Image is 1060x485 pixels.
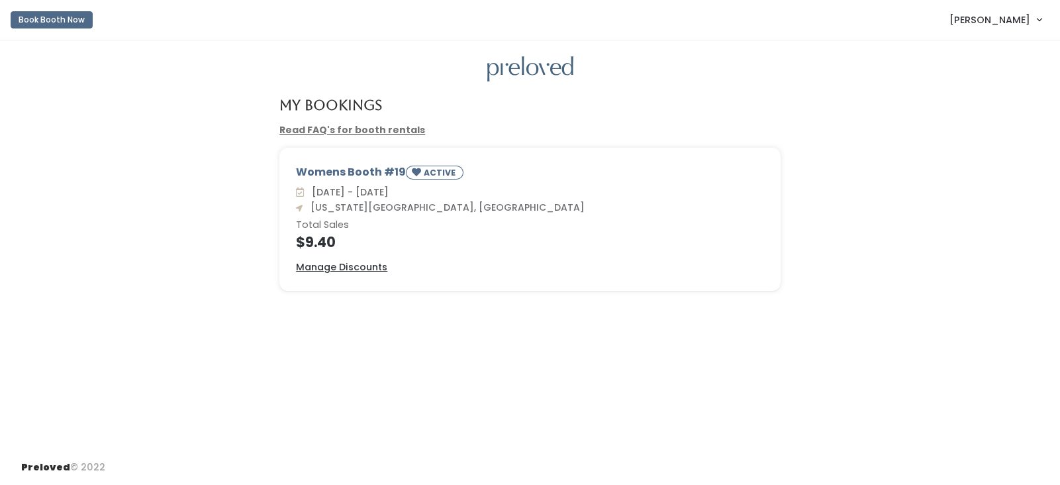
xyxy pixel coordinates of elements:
[296,220,764,231] h6: Total Sales
[279,97,382,113] h4: My Bookings
[296,260,387,274] u: Manage Discounts
[279,123,425,136] a: Read FAQ's for booth rentals
[11,11,93,28] button: Book Booth Now
[21,460,70,474] span: Preloved
[949,13,1030,27] span: [PERSON_NAME]
[305,201,585,214] span: [US_STATE][GEOGRAPHIC_DATA], [GEOGRAPHIC_DATA]
[11,5,93,34] a: Book Booth Now
[487,56,573,82] img: preloved logo
[21,450,105,474] div: © 2022
[296,164,764,185] div: Womens Booth #19
[296,260,387,274] a: Manage Discounts
[296,235,764,250] h4: $9.40
[424,167,458,178] small: ACTIVE
[307,186,389,199] span: [DATE] - [DATE]
[936,5,1055,34] a: [PERSON_NAME]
